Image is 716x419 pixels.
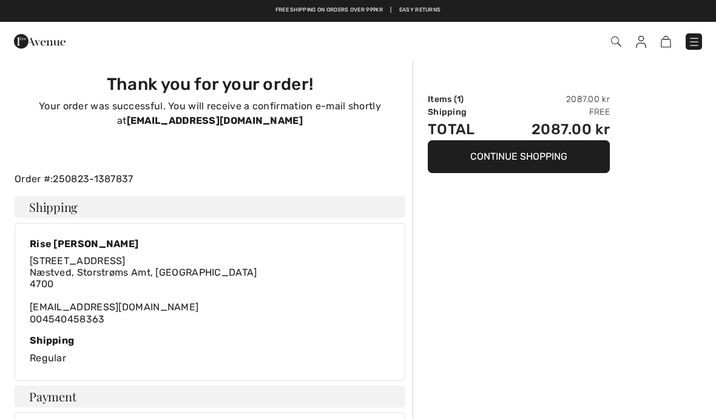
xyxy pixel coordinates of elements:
[14,29,66,53] img: 1ère Avenue
[15,386,405,407] h4: Payment
[611,36,621,47] img: Search
[390,6,391,15] span: |
[30,255,257,290] span: [STREET_ADDRESS] Næstved, Storstrøms Amt, [GEOGRAPHIC_DATA] 4700
[636,36,646,48] img: My Info
[428,140,610,173] button: Continue Shopping
[127,115,303,126] strong: [EMAIL_ADDRESS][DOMAIN_NAME]
[7,172,413,186] div: Order #:
[30,313,105,325] a: 004540458363
[428,118,496,140] td: Total
[428,106,496,118] td: Shipping
[428,93,496,106] td: Items ( )
[275,6,383,15] a: Free shipping on orders over 999kr
[22,99,398,128] p: Your order was successful. You will receive a confirmation e-mail shortly at
[661,36,671,47] img: Shopping Bag
[30,238,257,250] div: Rise [PERSON_NAME]
[15,196,405,218] h4: Shipping
[30,335,390,346] div: Shipping
[30,335,390,366] div: Regular
[496,118,610,140] td: 2087.00 kr
[457,94,461,104] span: 1
[399,6,441,15] a: Easy Returns
[496,93,610,106] td: 2087.00 kr
[688,36,700,48] img: Menu
[14,35,66,46] a: 1ère Avenue
[30,255,257,325] div: [EMAIL_ADDRESS][DOMAIN_NAME]
[22,74,398,94] h3: Thank you for your order!
[53,173,133,185] a: 250823-1387837
[496,106,610,118] td: Free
